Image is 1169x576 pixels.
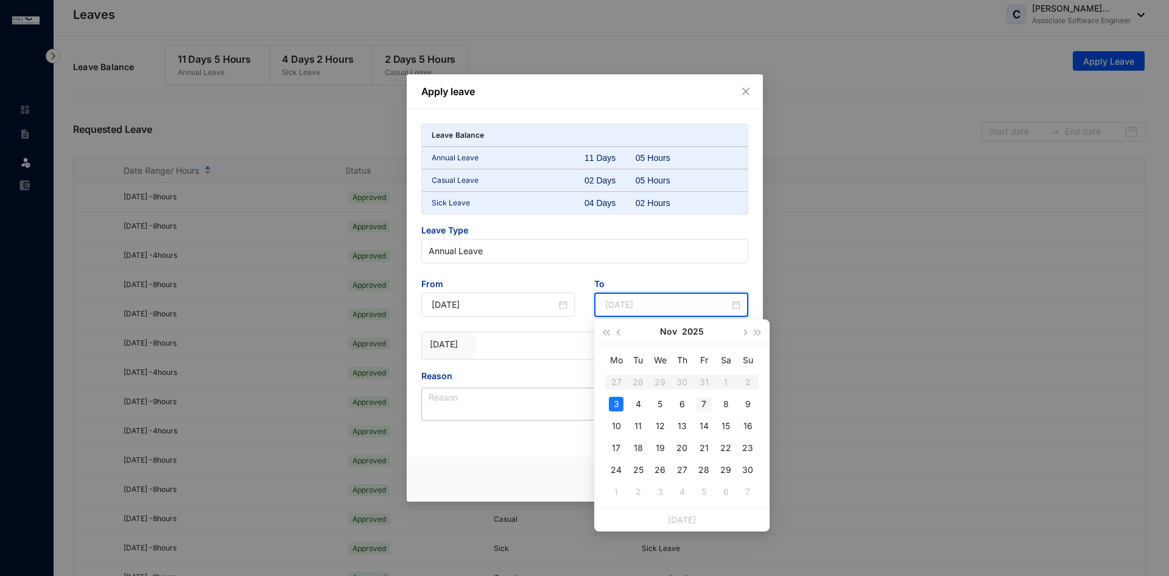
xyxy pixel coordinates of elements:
[421,388,748,421] textarea: Reason
[627,415,649,437] td: 2025-11-11
[718,441,733,455] div: 22
[649,415,671,437] td: 2025-11-12
[649,481,671,503] td: 2025-12-03
[649,437,671,459] td: 2025-11-19
[653,441,667,455] div: 19
[653,463,667,477] div: 26
[631,397,645,411] div: 4
[584,197,636,209] div: 04 Days
[693,437,715,459] td: 2025-11-21
[718,397,733,411] div: 8
[715,459,737,481] td: 2025-11-29
[693,459,715,481] td: 2025-11-28
[609,485,623,499] div: 1
[697,485,711,499] div: 5
[697,463,711,477] div: 28
[636,174,687,187] div: 05 Hours
[671,415,693,437] td: 2025-11-13
[715,437,737,459] td: 2025-11-22
[605,298,729,311] input: End Date
[605,459,627,481] td: 2025-11-24
[697,397,711,411] div: 7
[740,397,755,411] div: 9
[715,481,737,503] td: 2025-12-06
[693,415,715,437] td: 2025-11-14
[718,419,733,433] div: 15
[631,441,645,455] div: 18
[675,419,689,433] div: 13
[671,349,693,371] th: Th
[421,84,748,99] p: Apply leave
[737,459,759,481] td: 2025-11-30
[605,415,627,437] td: 2025-11-10
[432,152,585,164] p: Annual Leave
[421,369,461,383] label: Reason
[671,481,693,503] td: 2025-12-04
[430,338,468,350] p: [DATE]
[740,441,755,455] div: 23
[649,349,671,371] th: We
[715,349,737,371] th: Sa
[675,441,689,455] div: 20
[737,437,759,459] td: 2025-11-23
[605,393,627,415] td: 2025-11-03
[627,393,649,415] td: 2025-11-04
[631,419,645,433] div: 11
[432,298,557,311] input: Start Date
[693,393,715,415] td: 2025-11-07
[605,481,627,503] td: 2025-12-01
[653,397,667,411] div: 5
[429,242,741,260] span: Annual Leave
[609,419,623,433] div: 10
[693,481,715,503] td: 2025-12-05
[740,419,755,433] div: 16
[631,463,645,477] div: 25
[653,419,667,433] div: 12
[737,349,759,371] th: Su
[584,152,636,164] div: 11 Days
[697,419,711,433] div: 14
[605,437,627,459] td: 2025-11-17
[421,278,575,293] span: From
[718,463,733,477] div: 29
[636,197,687,209] div: 02 Hours
[715,393,737,415] td: 2025-11-08
[682,319,704,344] button: 2025
[584,174,636,187] div: 02 Days
[737,415,759,437] td: 2025-11-16
[627,349,649,371] th: Tu
[649,393,671,415] td: 2025-11-05
[636,152,687,164] div: 05 Hours
[693,349,715,371] th: Fr
[737,393,759,415] td: 2025-11-09
[718,485,733,499] div: 6
[675,485,689,499] div: 4
[739,85,753,98] button: Close
[740,463,755,477] div: 30
[740,485,755,499] div: 7
[627,481,649,503] td: 2025-12-02
[609,441,623,455] div: 17
[737,481,759,503] td: 2025-12-07
[671,393,693,415] td: 2025-11-06
[653,485,667,499] div: 3
[432,197,585,209] p: Sick Leave
[609,463,623,477] div: 24
[660,319,677,344] button: Nov
[675,397,689,411] div: 6
[631,485,645,499] div: 2
[741,87,751,96] span: close
[432,129,485,141] p: Leave Balance
[671,437,693,459] td: 2025-11-20
[649,459,671,481] td: 2025-11-26
[609,397,623,411] div: 3
[605,349,627,371] th: Mo
[715,415,737,437] td: 2025-11-15
[627,437,649,459] td: 2025-11-18
[697,441,711,455] div: 21
[432,174,585,187] p: Casual Leave
[627,459,649,481] td: 2025-11-25
[671,459,693,481] td: 2025-11-27
[594,278,748,293] span: To
[421,224,748,239] span: Leave Type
